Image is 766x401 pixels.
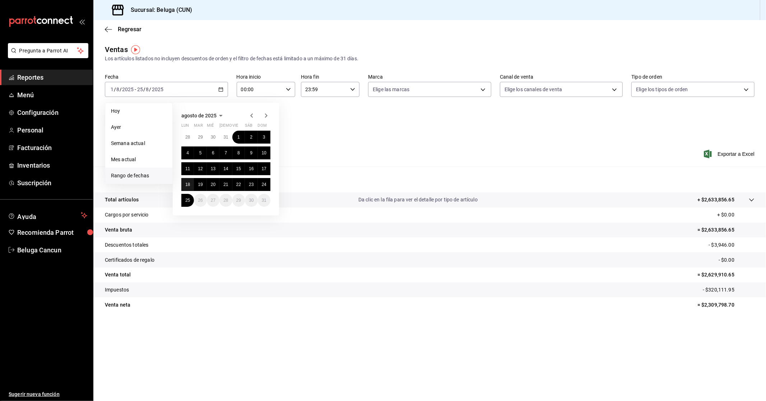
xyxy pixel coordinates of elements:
abbr: 14 de agosto de 2025 [223,166,228,171]
button: 18 de agosto de 2025 [181,178,194,191]
span: Sugerir nueva función [9,391,87,398]
div: Ventas [105,44,128,55]
p: Total artículos [105,196,139,204]
p: Impuestos [105,286,129,294]
abbr: 11 de agosto de 2025 [185,166,190,171]
abbr: 23 de agosto de 2025 [249,182,254,187]
h3: Sucursal: Beluga (CUN) [125,6,192,14]
abbr: 19 de agosto de 2025 [198,182,203,187]
p: Venta total [105,271,131,279]
span: Elige los canales de venta [505,86,562,93]
abbr: 31 de julio de 2025 [223,135,228,140]
span: Suscripción [17,178,87,188]
label: Marca [368,75,491,80]
input: -- [116,87,120,92]
button: 12 de agosto de 2025 [194,162,206,175]
img: Tooltip marker [131,45,140,54]
input: -- [110,87,114,92]
p: - $320,111.95 [703,286,755,294]
p: Venta bruta [105,226,132,234]
abbr: 12 de agosto de 2025 [198,166,203,171]
p: Descuentos totales [105,241,148,249]
abbr: 5 de agosto de 2025 [199,150,202,155]
button: Regresar [105,26,141,33]
label: Hora inicio [237,75,295,80]
span: Menú [17,90,87,100]
button: 1 de agosto de 2025 [232,131,245,144]
abbr: 9 de agosto de 2025 [250,150,252,155]
span: Reportes [17,73,87,82]
p: - $0.00 [719,256,755,264]
abbr: martes [194,123,203,131]
span: / [120,87,122,92]
abbr: 21 de agosto de 2025 [223,182,228,187]
p: = $2,633,856.65 [697,226,755,234]
span: Recomienda Parrot [17,228,87,237]
span: / [143,87,145,92]
span: / [114,87,116,92]
abbr: 29 de agosto de 2025 [236,198,241,203]
button: 26 de agosto de 2025 [194,194,206,207]
abbr: 20 de agosto de 2025 [211,182,215,187]
button: 4 de agosto de 2025 [181,146,194,159]
p: Resumen [105,175,755,184]
abbr: 28 de agosto de 2025 [223,198,228,203]
abbr: 30 de agosto de 2025 [249,198,254,203]
abbr: 8 de agosto de 2025 [237,150,240,155]
span: Semana actual [111,140,167,147]
span: / [149,87,152,92]
abbr: 6 de agosto de 2025 [212,150,214,155]
button: 5 de agosto de 2025 [194,146,206,159]
button: open_drawer_menu [79,19,85,24]
button: 16 de agosto de 2025 [245,162,257,175]
button: 7 de agosto de 2025 [219,146,232,159]
div: Los artículos listados no incluyen descuentos de orden y el filtro de fechas está limitado a un m... [105,55,755,62]
abbr: 3 de agosto de 2025 [263,135,265,140]
button: 29 de agosto de 2025 [232,194,245,207]
button: Pregunta a Parrot AI [8,43,88,58]
abbr: 18 de agosto de 2025 [185,182,190,187]
button: 29 de julio de 2025 [194,131,206,144]
button: 24 de agosto de 2025 [258,178,270,191]
span: Ayer [111,123,167,131]
abbr: 1 de agosto de 2025 [237,135,240,140]
p: Da clic en la fila para ver el detalle por tipo de artículo [358,196,478,204]
button: 20 de agosto de 2025 [207,178,219,191]
button: 3 de agosto de 2025 [258,131,270,144]
span: Facturación [17,143,87,153]
abbr: jueves [219,123,262,131]
abbr: lunes [181,123,189,131]
button: 21 de agosto de 2025 [219,178,232,191]
abbr: 28 de julio de 2025 [185,135,190,140]
button: 30 de julio de 2025 [207,131,219,144]
span: Regresar [118,26,141,33]
button: 30 de agosto de 2025 [245,194,257,207]
button: 8 de agosto de 2025 [232,146,245,159]
input: -- [137,87,143,92]
button: 27 de agosto de 2025 [207,194,219,207]
input: ---- [122,87,134,92]
abbr: 26 de agosto de 2025 [198,198,203,203]
span: agosto de 2025 [181,113,217,118]
abbr: viernes [232,123,238,131]
span: Elige las marcas [373,86,409,93]
abbr: 25 de agosto de 2025 [185,198,190,203]
abbr: 22 de agosto de 2025 [236,182,241,187]
abbr: miércoles [207,123,214,131]
button: 19 de agosto de 2025 [194,178,206,191]
abbr: 13 de agosto de 2025 [211,166,215,171]
input: -- [146,87,149,92]
p: Cargos por servicio [105,211,149,219]
span: Inventarios [17,160,87,170]
button: 31 de agosto de 2025 [258,194,270,207]
a: Pregunta a Parrot AI [5,52,88,60]
button: 10 de agosto de 2025 [258,146,270,159]
span: Configuración [17,108,87,117]
abbr: 10 de agosto de 2025 [262,150,266,155]
abbr: 27 de agosto de 2025 [211,198,215,203]
button: 15 de agosto de 2025 [232,162,245,175]
label: Tipo de orden [631,75,755,80]
span: Hoy [111,107,167,115]
abbr: 24 de agosto de 2025 [262,182,266,187]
